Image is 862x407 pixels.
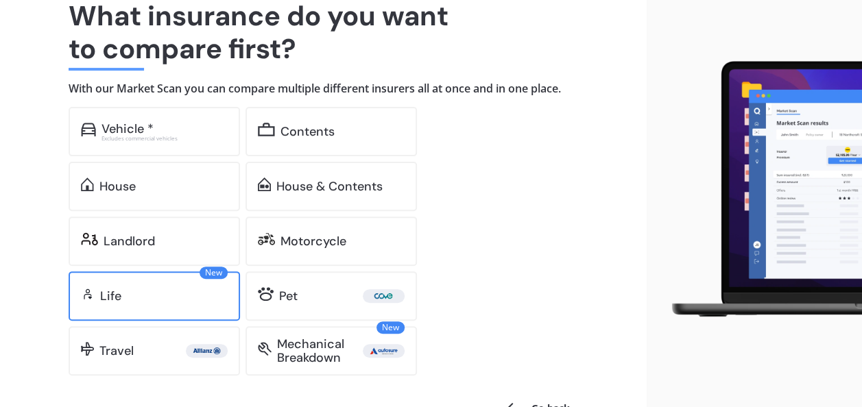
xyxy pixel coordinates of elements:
span: New [376,321,405,334]
img: Autosure.webp [366,344,402,358]
img: landlord.470ea2398dcb263567d0.svg [81,232,98,246]
div: House [99,180,136,193]
img: content.01f40a52572271636b6f.svg [258,123,275,136]
a: Pet [246,271,417,321]
img: travel.bdda8d6aa9c3f12c5fe2.svg [81,342,94,356]
img: laptop.webp [658,56,862,324]
div: Landlord [104,234,155,248]
img: home-and-contents.b802091223b8502ef2dd.svg [258,177,271,191]
img: car.f15378c7a67c060ca3f3.svg [81,123,96,136]
img: life.f720d6a2d7cdcd3ad642.svg [81,287,95,301]
img: motorbike.c49f395e5a6966510904.svg [258,232,275,246]
div: House & Contents [276,180,383,193]
div: Vehicle * [101,122,154,136]
img: pet.71f96884985775575a0d.svg [258,287,274,301]
img: Allianz.webp [189,344,225,358]
div: Life [100,289,121,303]
span: New [200,267,228,279]
div: Contents [280,125,335,138]
img: mbi.6615ef239df2212c2848.svg [258,342,272,356]
h4: With our Market Scan you can compare multiple different insurers all at once and in one place. [69,82,578,96]
div: Excludes commercial vehicles [101,136,228,141]
img: Cove.webp [366,289,402,303]
div: Motorcycle [280,234,346,248]
div: Travel [99,344,134,358]
div: Pet [279,289,298,303]
div: Mechanical Breakdown [277,337,363,365]
img: home.91c183c226a05b4dc763.svg [81,177,94,191]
